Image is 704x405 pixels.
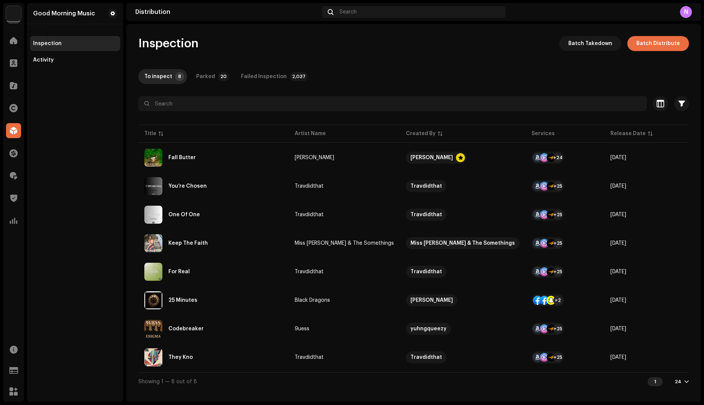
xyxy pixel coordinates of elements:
div: +25 [553,353,562,362]
div: For Real [168,269,190,274]
div: [PERSON_NAME] [410,294,453,306]
span: Oct 17, 2025 [610,212,626,217]
div: 24 [675,379,681,385]
span: Travdidthat [406,266,519,278]
img: 24c7e608-92b1-4faf-b136-d7d9e9a045bb [144,177,162,195]
div: +25 [553,182,562,191]
span: Showing 1 — 8 out of 8 [138,379,197,384]
div: 1 [648,377,663,386]
div: Travdidthat [410,266,442,278]
div: +25 [553,239,562,248]
div: +24 [553,153,562,162]
img: aa944057-f10d-45d0-803e-6d1985a99a5c [144,320,162,338]
div: [PERSON_NAME] [410,152,453,164]
span: Alain [406,294,519,306]
div: Travdidthat [410,180,442,192]
span: Travdidthat [406,351,519,363]
span: Nov 1, 2025 [610,326,626,331]
span: Batch Takedown [568,36,612,51]
p-badge: 20 [218,72,229,81]
div: [PERSON_NAME] [295,155,334,160]
p-badge: 2,037 [290,72,308,81]
div: Miss [PERSON_NAME] & The Somethings [410,237,515,249]
span: Travdidthat [295,212,394,217]
div: To inspect [144,69,172,84]
div: Travdidthat [295,269,324,274]
span: McKenna Esteb [406,152,519,164]
span: Travdidthat [406,180,519,192]
div: Activity [33,57,54,63]
div: +25 [553,210,562,219]
div: Created By [406,130,436,137]
span: Nov 14, 2025 [610,241,626,246]
span: Black Dragons [295,298,394,303]
div: Keep The Faith [168,241,208,246]
div: Travdidthat [410,351,442,363]
span: Sep 2, 2025 [610,184,626,189]
div: Failed Inspection [241,69,287,84]
div: Title [144,130,156,137]
div: +25 [553,267,562,276]
div: Miss [PERSON_NAME] & The Somethings [295,241,394,246]
span: Jan 24, 2025 [610,355,626,360]
img: 9346739f-38f5-45ae-b1c0-169e90f6958a [144,206,162,224]
span: 9uess [295,326,394,331]
span: Miss Mandy & The Somethings [406,237,519,249]
span: Travdidthat [295,269,394,274]
div: Travdidthat [295,355,324,360]
span: Search [339,9,357,15]
div: +2 [553,296,562,305]
img: 2d0f947b-8ad8-4b5f-997d-56494e6f0180 [144,291,162,309]
img: b5e6b6c0-a94c-4a14-bb3c-146ef7320369 [144,348,162,366]
img: 87e4eb74-ec90-4915-85dc-981b11a693cb [144,149,162,167]
div: Travdidthat [295,212,324,217]
div: Black Dragons [295,298,330,303]
div: 25 Minutes [168,298,197,303]
div: Codebreaker [168,326,204,331]
div: They Kno [168,355,193,360]
div: You’re Chosen [168,184,207,189]
div: Travdidthat [410,209,442,221]
span: yuhngqueezy [406,323,519,335]
img: 2e7f8d59-099f-4384-a352-ffb0d97c4ff2 [144,234,162,252]
img: 8f66a811-fd5f-4b23-b458-f8b9cd778be2 [144,263,162,281]
span: McKenna Esteb [295,155,394,160]
re-m-nav-item: Activity [30,53,120,68]
div: N [680,6,692,18]
re-m-nav-item: Inspection [30,36,120,51]
span: Travdidthat [295,184,394,189]
button: Batch Takedown [559,36,621,51]
img: 4d355f5d-9311-46a2-b30d-525bdb8252bf [6,6,21,21]
p-badge: 8 [175,72,184,81]
span: Travdidthat [406,209,519,221]
div: +25 [553,324,562,333]
div: 9uess [295,326,309,331]
div: Distribution [135,9,319,15]
div: Travdidthat [295,184,324,189]
div: Inspection [33,41,62,47]
div: Parked [196,69,215,84]
div: yuhngqueezy [410,323,447,335]
div: Release Date [610,130,646,137]
div: Fall Butter [168,155,196,160]
button: Batch Distribute [627,36,689,51]
span: Inspection [138,36,198,51]
span: Batch Distribute [636,36,680,51]
div: One Of One [168,212,200,217]
span: Nov 14, 2025 [610,155,626,160]
span: Oct 7, 2025 [610,269,626,274]
span: Oct 19, 2005 [610,298,626,303]
span: Miss Mandy & The Somethings [295,241,394,246]
input: Search [138,96,647,111]
span: Travdidthat [295,355,394,360]
div: Good Morning Music [33,11,95,17]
